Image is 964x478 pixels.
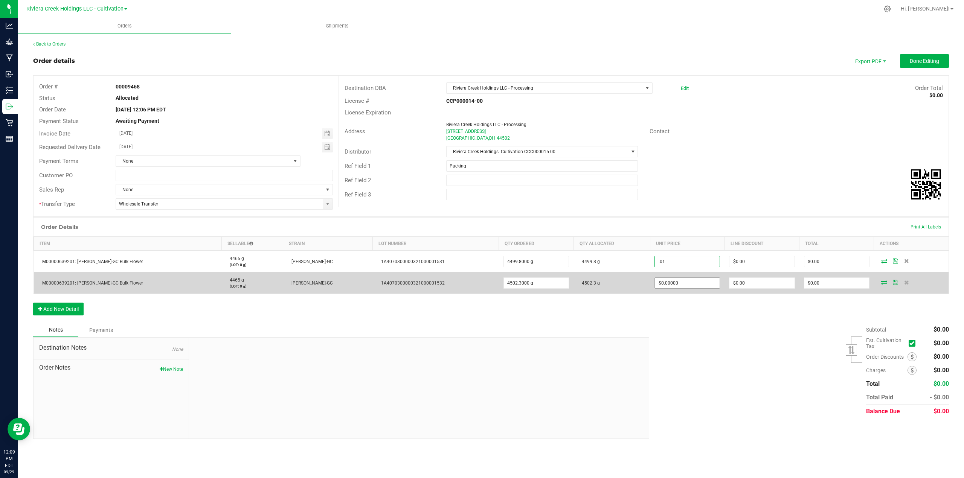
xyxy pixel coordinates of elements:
[377,280,445,286] span: 1A4070300000321000001532
[283,237,373,251] th: Strain
[499,237,574,251] th: Qty Ordered
[6,103,13,110] inline-svg: Outbound
[38,280,143,286] span: M00000639201: [PERSON_NAME]-GC Bulk Flower
[883,5,892,12] div: Manage settings
[866,408,900,415] span: Balance Due
[504,256,569,267] input: 0
[39,118,79,125] span: Payment Status
[655,278,720,288] input: 0
[930,394,949,401] span: - $0.00
[866,380,880,387] span: Total
[33,323,78,337] div: Notes
[345,148,371,155] span: Distributor
[650,237,725,251] th: Unit Price
[345,128,365,135] span: Address
[446,135,490,141] span: [GEOGRAPHIC_DATA]
[929,92,943,98] strong: $0.00
[578,280,600,286] span: 4502.3 g
[900,54,949,68] button: Done Editing
[345,163,371,169] span: Ref Field 1
[729,278,794,288] input: 0
[107,23,142,29] span: Orders
[847,54,892,68] li: Export PDF
[39,95,55,102] span: Status
[574,237,650,251] th: Qty Allocated
[39,158,78,164] span: Payment Terms
[226,277,244,283] span: 4465 g
[446,129,486,134] span: [STREET_ADDRESS]
[866,354,908,360] span: Order Discounts
[116,84,140,90] strong: 00009468
[172,347,183,352] span: None
[3,469,15,475] p: 09/29
[729,256,794,267] input: 0
[6,38,13,46] inline-svg: Grow
[226,262,279,268] p: (LOT: 0 g)
[6,87,13,94] inline-svg: Inventory
[116,107,166,113] strong: [DATE] 12:06 PM EDT
[911,169,941,199] img: Scan me!
[910,58,939,64] span: Done Editing
[345,109,391,116] span: License Expiration
[78,323,124,337] div: Payments
[39,172,73,179] span: Customer PO
[160,366,183,373] button: New Note
[447,146,628,157] span: Riviera Creek Holdings- Cultivation-CCC000015-00
[866,367,908,373] span: Charges
[866,337,906,349] span: Est. Cultivation Tax
[345,85,386,91] span: Destination DBA
[799,237,874,251] th: Total
[3,449,15,469] p: 12:09 PM EDT
[6,70,13,78] inline-svg: Inbound
[901,6,950,12] span: Hi, [PERSON_NAME]!
[39,144,101,151] span: Requested Delivery Date
[26,6,124,12] span: Riviera Creek Holdings LLC - Cultivation
[911,169,941,199] qrcode: 00009468
[6,119,13,126] inline-svg: Retail
[804,256,869,267] input: 0
[650,128,670,135] span: Contact
[933,339,949,347] span: $0.00
[39,343,183,352] span: Destination Notes
[681,85,689,91] a: Edit
[316,23,359,29] span: Shipments
[116,156,291,166] span: None
[933,367,949,374] span: $0.00
[6,135,13,143] inline-svg: Reports
[39,106,66,113] span: Order Date
[39,83,58,90] span: Order #
[933,408,949,415] span: $0.00
[915,85,943,91] span: Order Total
[911,224,941,230] span: Print All Labels
[8,418,30,440] iframe: Resource center
[866,394,893,401] span: Total Paid
[18,18,231,34] a: Orders
[221,237,283,251] th: Sellable
[377,259,445,264] span: 1A4070300000321000001531
[288,280,333,286] span: [PERSON_NAME]-GC
[33,303,84,315] button: Add New Detail
[497,135,510,141] span: 44502
[34,237,222,251] th: Item
[39,201,75,207] span: Transfer Type
[345,177,371,184] span: Ref Field 2
[322,142,333,152] span: Toggle calendar
[804,278,869,288] input: 0
[41,224,78,230] h1: Order Details
[725,237,799,251] th: Line Discount
[446,122,526,127] span: Riviera Creek Holdings LLC - Processing
[288,259,333,264] span: [PERSON_NAME]-GC
[345,191,371,198] span: Ref Field 3
[890,259,901,263] span: Save Order Detail
[39,130,70,137] span: Invoice Date
[489,135,495,141] span: OH
[578,259,600,264] span: 4499.8 g
[933,326,949,333] span: $0.00
[933,353,949,360] span: $0.00
[116,118,159,124] strong: Awaiting Payment
[6,22,13,29] inline-svg: Analytics
[447,83,643,93] span: Riviera Creek Holdings LLC - Processing
[866,327,886,333] span: Subtotal
[504,278,569,288] input: 0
